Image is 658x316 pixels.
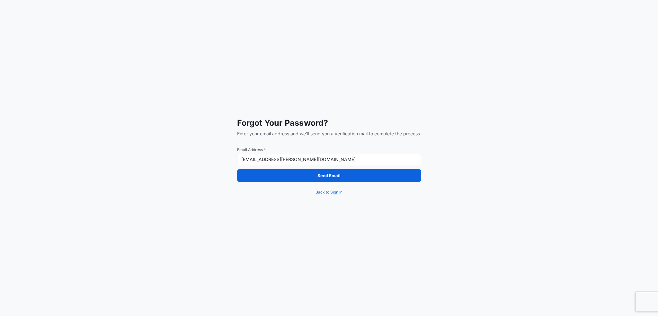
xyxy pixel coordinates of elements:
span: Forgot Your Password? [237,118,421,128]
span: Enter your email address and we'll send you a verification mail to complete the process. [237,131,421,137]
input: example@gmail.com [237,154,421,165]
p: Send Email [317,172,341,179]
a: Back to Sign In [237,186,421,199]
span: Back to Sign In [316,189,342,195]
span: Email Address [237,147,421,152]
button: Send Email [237,169,421,182]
